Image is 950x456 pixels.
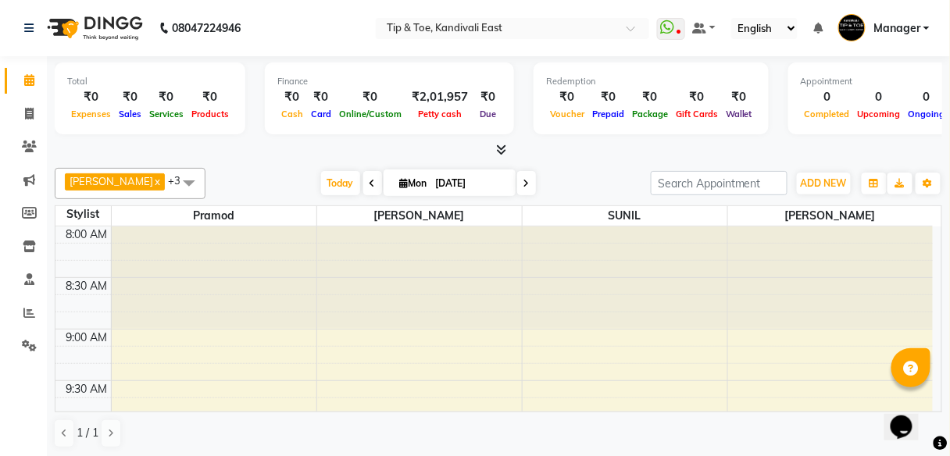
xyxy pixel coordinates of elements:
div: 9:30 AM [63,381,111,397]
span: Services [145,109,187,119]
span: ADD NEW [801,177,847,189]
span: SUNIL [523,206,727,226]
div: 8:30 AM [63,278,111,294]
span: Package [628,109,672,119]
img: Manager [838,14,866,41]
div: ₹0 [67,88,115,106]
span: [PERSON_NAME] [728,206,934,226]
span: [PERSON_NAME] [70,175,153,187]
img: logo [40,6,147,50]
a: x [153,175,160,187]
div: ₹0 [115,88,145,106]
span: Sales [115,109,145,119]
div: ₹0 [672,88,722,106]
div: 9:00 AM [63,330,111,346]
div: ₹2,01,957 [405,88,474,106]
span: Upcoming [854,109,905,119]
div: ₹0 [588,88,628,106]
span: Mon [396,177,431,189]
span: Prepaid [588,109,628,119]
div: ₹0 [335,88,405,106]
div: 0 [905,88,949,106]
div: ₹0 [628,88,672,106]
input: Search Appointment [651,171,787,195]
span: Wallet [722,109,756,119]
div: Finance [277,75,502,88]
div: Redemption [546,75,756,88]
span: Expenses [67,109,115,119]
div: 0 [801,88,854,106]
div: ₹0 [277,88,307,106]
input: 2025-09-01 [431,172,509,195]
span: Voucher [546,109,588,119]
span: Completed [801,109,854,119]
div: 0 [854,88,905,106]
div: Total [67,75,233,88]
div: ₹0 [307,88,335,106]
span: Petty cash [414,109,466,119]
span: Online/Custom [335,109,405,119]
button: ADD NEW [797,173,851,194]
b: 08047224946 [172,6,241,50]
span: Cash [277,109,307,119]
div: ₹0 [187,88,233,106]
div: ₹0 [474,88,502,106]
div: ₹0 [546,88,588,106]
div: Stylist [55,206,111,223]
span: Ongoing [905,109,949,119]
span: Card [307,109,335,119]
iframe: chat widget [884,394,934,440]
div: 8:00 AM [63,226,111,243]
span: Today [321,171,360,195]
div: ₹0 [722,88,756,106]
span: [PERSON_NAME] [317,206,522,226]
div: ₹0 [145,88,187,106]
span: 1 / 1 [77,425,98,441]
span: Due [476,109,500,119]
span: Pramod [112,206,316,226]
span: Manager [873,20,920,37]
span: Gift Cards [672,109,722,119]
span: +3 [168,174,192,187]
span: Products [187,109,233,119]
